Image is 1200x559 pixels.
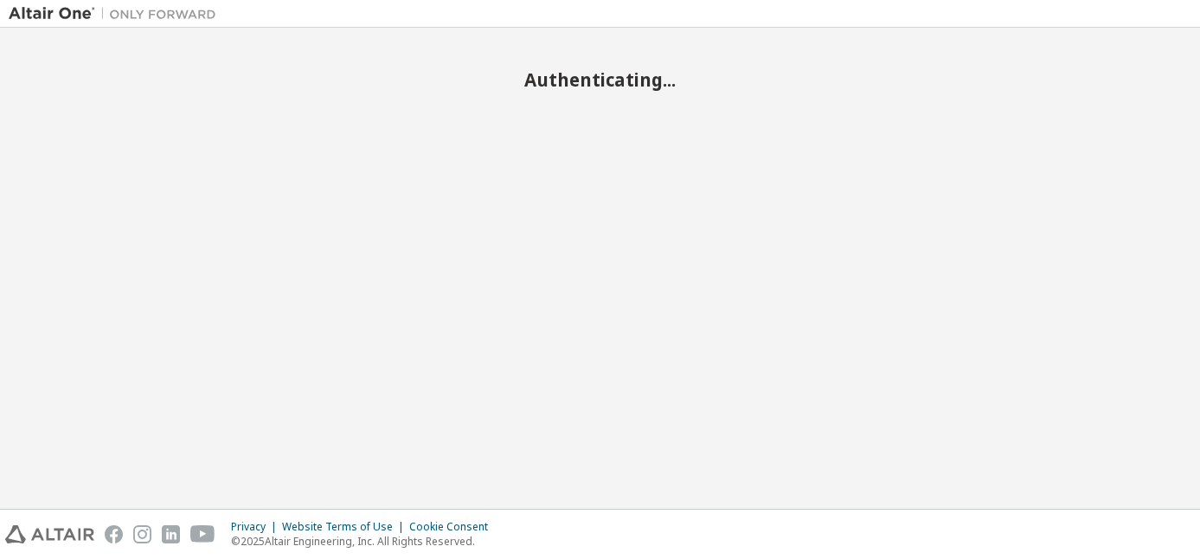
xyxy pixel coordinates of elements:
[9,68,1191,91] h2: Authenticating...
[231,520,282,534] div: Privacy
[282,520,409,534] div: Website Terms of Use
[190,525,215,543] img: youtube.svg
[409,520,498,534] div: Cookie Consent
[5,525,94,543] img: altair_logo.svg
[162,525,180,543] img: linkedin.svg
[9,5,225,22] img: Altair One
[231,534,498,549] p: © 2025 Altair Engineering, Inc. All Rights Reserved.
[133,525,151,543] img: instagram.svg
[105,525,123,543] img: facebook.svg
